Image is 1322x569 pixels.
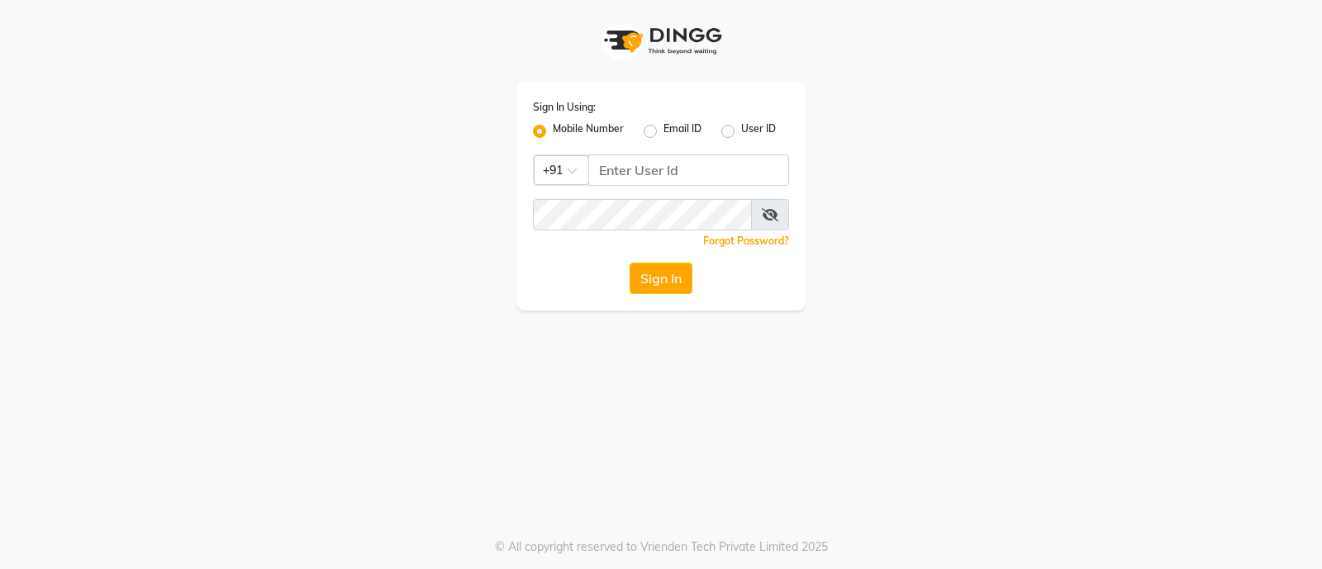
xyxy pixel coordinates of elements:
input: Username [588,154,789,186]
label: Email ID [663,121,701,141]
a: Forgot Password? [703,235,789,247]
label: Mobile Number [553,121,624,141]
label: User ID [741,121,776,141]
input: Username [533,199,752,230]
label: Sign In Using: [533,100,596,115]
button: Sign In [630,263,692,294]
img: logo1.svg [595,17,727,65]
